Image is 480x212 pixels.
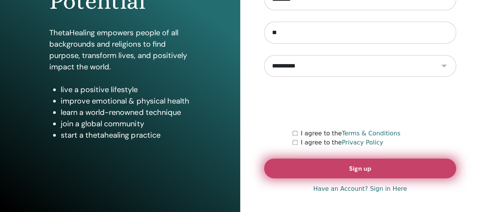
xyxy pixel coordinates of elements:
a: Have an Account? Sign in Here [313,184,407,193]
li: learn a world-renowned technique [61,107,190,118]
button: Sign up [264,159,456,178]
iframe: reCAPTCHA [302,88,418,118]
a: Privacy Policy [342,139,383,146]
span: Sign up [349,165,371,173]
p: ThetaHealing empowers people of all backgrounds and religions to find purpose, transform lives, a... [49,27,190,72]
label: I agree to the [301,138,383,147]
li: improve emotional & physical health [61,95,190,107]
li: join a global community [61,118,190,129]
label: I agree to the [301,129,400,138]
a: Terms & Conditions [342,130,400,137]
li: start a thetahealing practice [61,129,190,141]
li: live a positive lifestyle [61,84,190,95]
